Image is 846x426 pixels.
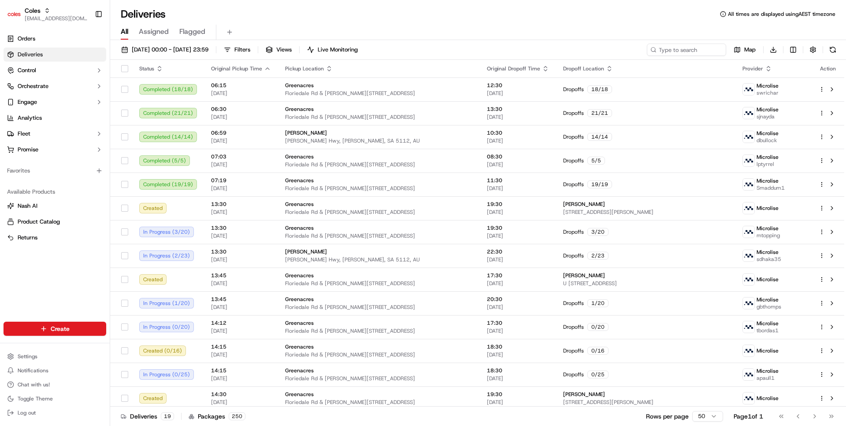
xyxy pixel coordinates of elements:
[757,113,779,120] span: sjnayda
[25,6,41,15] button: Coles
[587,157,605,165] div: 5 / 5
[211,351,271,358] span: [DATE]
[487,161,549,168] span: [DATE]
[743,250,754,261] img: microlise_logo.jpeg
[285,177,314,184] span: Greenacres
[4,127,106,141] button: Fleet
[211,399,271,406] span: [DATE]
[757,82,779,89] span: Microlise
[285,82,314,89] span: Greenacres
[285,153,314,160] span: Greenacres
[487,375,549,382] span: [DATE]
[563,347,584,354] span: Dropoffs
[211,280,271,287] span: [DATE]
[121,26,128,37] span: All
[132,46,208,54] span: [DATE] 00:00 - [DATE] 23:59
[757,106,779,113] span: Microlise
[4,231,106,245] button: Returns
[18,51,43,59] span: Deliveries
[487,82,549,89] span: 12:30
[757,154,779,161] span: Microlise
[4,164,106,178] div: Favorites
[7,202,103,210] a: Nash AI
[121,412,174,421] div: Deliveries
[285,224,314,231] span: Greenacres
[563,86,584,93] span: Dropoffs
[211,296,271,303] span: 13:45
[757,327,779,334] span: tbordas1
[285,232,473,239] span: Floriedale Rd & [PERSON_NAME][STREET_ADDRESS]
[587,299,609,307] div: 1 / 20
[487,224,549,231] span: 19:30
[4,378,106,391] button: Chat with us!
[563,323,584,331] span: Dropoffs
[757,184,785,191] span: Smaddum1
[285,272,314,279] span: Greenacres
[587,133,612,141] div: 14 / 14
[487,343,549,350] span: 18:30
[211,185,271,192] span: [DATE]
[18,218,60,226] span: Product Catalog
[743,393,754,404] img: microlise_logo.jpeg
[4,322,106,336] button: Create
[211,391,271,398] span: 14:30
[757,367,779,375] span: Microlise
[276,46,292,54] span: Views
[743,179,754,190] img: microlise_logo.jpeg
[757,232,780,239] span: mtopping
[18,98,37,106] span: Engage
[285,375,473,382] span: Floriedale Rd & [PERSON_NAME][STREET_ADDRESS]
[4,185,106,199] div: Available Products
[211,232,271,239] span: [DATE]
[318,46,358,54] span: Live Monitoring
[647,44,726,56] input: Type to search
[563,133,584,140] span: Dropoffs
[18,234,37,242] span: Returns
[211,161,271,168] span: [DATE]
[757,177,779,184] span: Microlise
[211,137,271,144] span: [DATE]
[18,202,37,210] span: Nash AI
[18,367,48,374] span: Notifications
[189,412,245,421] div: Packages
[211,90,271,97] span: [DATE]
[4,79,106,93] button: Orchestrate
[757,256,781,263] span: sdhaka35
[211,248,271,255] span: 13:30
[487,129,549,136] span: 10:30
[587,109,612,117] div: 21 / 21
[211,153,271,160] span: 07:03
[234,46,250,54] span: Filters
[211,272,271,279] span: 13:45
[563,209,728,216] span: [STREET_ADDRESS][PERSON_NAME]
[4,4,91,25] button: ColesColes[EMAIL_ADDRESS][DOMAIN_NAME]
[285,161,473,168] span: Floriedale Rd & [PERSON_NAME][STREET_ADDRESS]
[211,224,271,231] span: 13:30
[262,44,296,56] button: Views
[285,65,324,72] span: Pickup Location
[121,7,166,21] h1: Deliveries
[819,65,837,72] div: Action
[487,319,549,327] span: 17:30
[487,367,549,374] span: 18:30
[487,177,549,184] span: 11:30
[563,300,584,307] span: Dropoffs
[4,199,106,213] button: Nash AI
[563,272,605,279] span: [PERSON_NAME]
[18,114,42,122] span: Analytics
[487,391,549,398] span: 19:30
[220,44,254,56] button: Filters
[285,201,314,208] span: Greenacres
[4,111,106,125] a: Analytics
[563,181,584,188] span: Dropoffs
[7,218,103,226] a: Product Catalog
[587,347,609,355] div: 0 / 16
[587,180,612,188] div: 19 / 19
[285,367,314,374] span: Greenacres
[487,185,549,192] span: [DATE]
[757,161,779,168] span: lptyrrel
[587,252,609,260] div: 2 / 23
[563,399,728,406] span: [STREET_ADDRESS][PERSON_NAME]
[487,232,549,239] span: [DATE]
[25,15,88,22] span: [EMAIL_ADDRESS][DOMAIN_NAME]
